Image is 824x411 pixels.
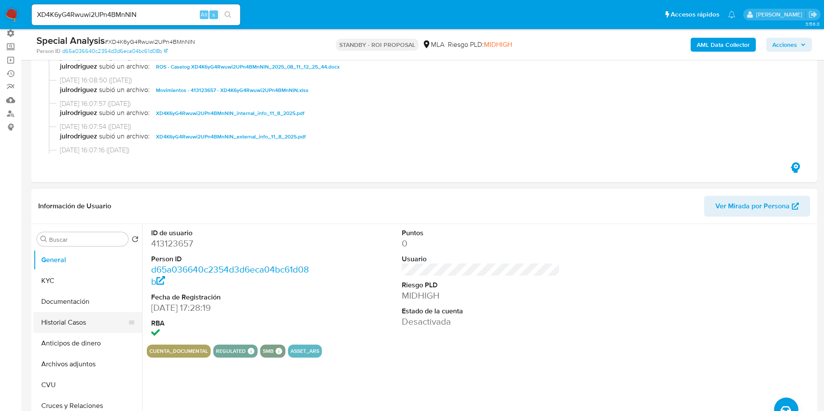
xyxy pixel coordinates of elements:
input: Buscar usuario o caso... [32,9,240,20]
span: [DATE] 16:07:16 ([DATE]) [60,145,796,155]
button: cuenta_documental [149,349,208,353]
span: MIDHIGH [484,39,512,49]
button: asset_ars [291,349,319,353]
button: Archivos adjuntos [33,354,142,375]
dt: Usuario [402,254,560,264]
div: MLA [422,40,444,49]
button: search-icon [219,9,237,21]
span: subió un archivo: [99,108,150,118]
button: Documentación [33,291,142,312]
span: Movimientos - 413123657 - XD4K6yG4Rwuwi2UPn4BMnNlN.xlsx [156,85,308,95]
a: Notificaciones [728,11,735,18]
span: [DATE] 16:07:54 ([DATE]) [60,122,796,132]
dd: MIDHIGH [402,289,560,302]
span: [DATE] 16:07:57 ([DATE]) [60,99,796,109]
dd: Desactivada [402,316,560,328]
b: julrodriguez [60,132,97,142]
span: [DATE] 16:08:50 ([DATE]) [60,76,796,85]
b: Person ID [36,47,60,55]
dd: [DATE] 17:28:19 [151,302,310,314]
p: gustavo.deseta@mercadolibre.com [756,10,805,19]
button: Buscar [40,236,47,243]
button: General [33,250,142,270]
b: julrodriguez [60,108,97,118]
dt: ID de usuario [151,228,310,238]
span: # XD4K6yG4Rwuwi2UPn4BMnNlN [105,37,195,46]
span: Acciones [772,38,797,52]
button: Acciones [766,38,812,52]
b: julrodriguez [60,62,97,72]
span: subió un archivo: [99,62,150,72]
span: subió un archivo: [99,85,150,95]
dt: RBA [151,319,310,328]
dd: 0 [402,237,560,250]
a: d65a036640c2354d3d6eca04bc61d08b [62,47,168,55]
button: Anticipos de dinero [33,333,142,354]
span: s [212,10,215,19]
button: Ver Mirada por Persona [704,196,810,217]
button: XD4K6yG4Rwuwi2UPn4BMnNlN_internal_info_11_8_2025.pdf [152,108,309,118]
dt: Fecha de Registración [151,293,310,302]
dt: Puntos [402,228,560,238]
span: ROS - Caselog XD4K6yG4Rwuwi2UPn4BMnNlN_2025_08_11_12_25_44.docx [156,62,340,72]
button: KYC [33,270,142,291]
dt: Person ID [151,254,310,264]
button: Historial Casos [33,312,135,333]
input: Buscar [49,236,125,243]
dd: 413123657 [151,237,310,250]
button: CVU [33,375,142,395]
button: Movimientos - 413123657 - XD4K6yG4Rwuwi2UPn4BMnNlN.xlsx [152,85,313,95]
button: XD4K6yG4Rwuwi2UPn4BMnNlN_external_info_11_8_2025.pdf [152,132,310,142]
dt: Estado de la cuenta [402,306,560,316]
span: Alt [201,10,208,19]
button: smb [263,349,274,353]
p: STANDBY - ROI PROPOSAL [336,39,419,51]
span: Accesos rápidos [671,10,719,19]
button: regulated [216,349,246,353]
h1: Información de Usuario [38,202,111,210]
button: AML Data Collector [691,38,756,52]
a: Salir [808,10,817,19]
dt: Riesgo PLD [402,280,560,290]
span: subió un archivo: [99,132,150,142]
a: d65a036640c2354d3d6eca04bc61d08b [151,263,309,288]
b: julrodriguez [60,85,97,95]
span: Ver Mirada por Persona [715,196,790,217]
b: AML Data Collector [697,38,750,52]
button: Volver al orden por defecto [132,236,139,245]
span: 3.156.0 [805,20,820,27]
b: Special Analysis [36,33,105,47]
span: XD4K6yG4Rwuwi2UPn4BMnNlN_internal_info_11_8_2025.pdf [156,108,304,118]
button: ROS - Caselog XD4K6yG4Rwuwi2UPn4BMnNlN_2025_08_11_12_25_44.docx [152,62,344,72]
span: XD4K6yG4Rwuwi2UPn4BMnNlN_external_info_11_8_2025.pdf [156,132,306,142]
span: Riesgo PLD: [448,40,512,49]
